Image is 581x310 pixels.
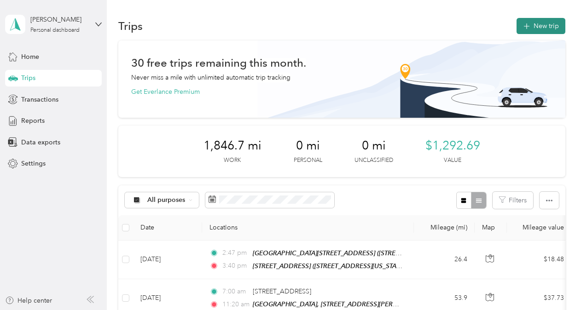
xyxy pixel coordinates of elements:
img: Banner [257,40,565,118]
p: Work [224,156,241,165]
span: Trips [21,73,35,83]
td: 26.4 [414,241,475,279]
th: Mileage (mi) [414,215,475,241]
td: $18.48 [507,241,571,279]
p: Never miss a mile with unlimited automatic trip tracking [131,73,290,82]
span: [GEOGRAPHIC_DATA][STREET_ADDRESS] ([STREET_ADDRESS][US_STATE]) [253,249,471,257]
span: Reports [21,116,45,126]
h1: 30 free trips remaining this month. [131,58,306,68]
div: [PERSON_NAME] [30,15,88,24]
button: Help center [5,296,52,305]
span: [GEOGRAPHIC_DATA], [STREET_ADDRESS][PERSON_NAME] ([STREET_ADDRESS][PERSON_NAME][US_STATE]) [253,300,579,308]
span: $1,292.69 [425,138,480,153]
div: Personal dashboard [30,28,80,33]
button: Filters [493,192,533,209]
span: Transactions [21,95,58,104]
p: Unclassified [354,156,393,165]
button: New trip [517,18,565,34]
span: Settings [21,159,46,168]
span: All purposes [147,197,186,203]
iframe: Everlance-gr Chat Button Frame [529,258,581,310]
th: Date [133,215,202,241]
span: 0 mi [296,138,320,153]
button: Get Everlance Premium [131,87,200,97]
th: Mileage value [507,215,571,241]
span: 7:00 am [222,287,249,297]
th: Map [475,215,507,241]
span: 0 mi [362,138,386,153]
span: Home [21,52,39,62]
span: Data exports [21,138,60,147]
span: [STREET_ADDRESS] [253,287,311,295]
span: [STREET_ADDRESS] ([STREET_ADDRESS][US_STATE]) [253,262,407,270]
th: Locations [202,215,414,241]
td: [DATE] [133,241,202,279]
p: Value [444,156,461,165]
span: 2:47 pm [222,248,249,258]
h1: Trips [118,21,143,31]
span: 11:20 am [222,299,249,310]
p: Personal [294,156,322,165]
span: 1,846.7 mi [203,138,261,153]
span: 3:40 pm [222,261,249,271]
